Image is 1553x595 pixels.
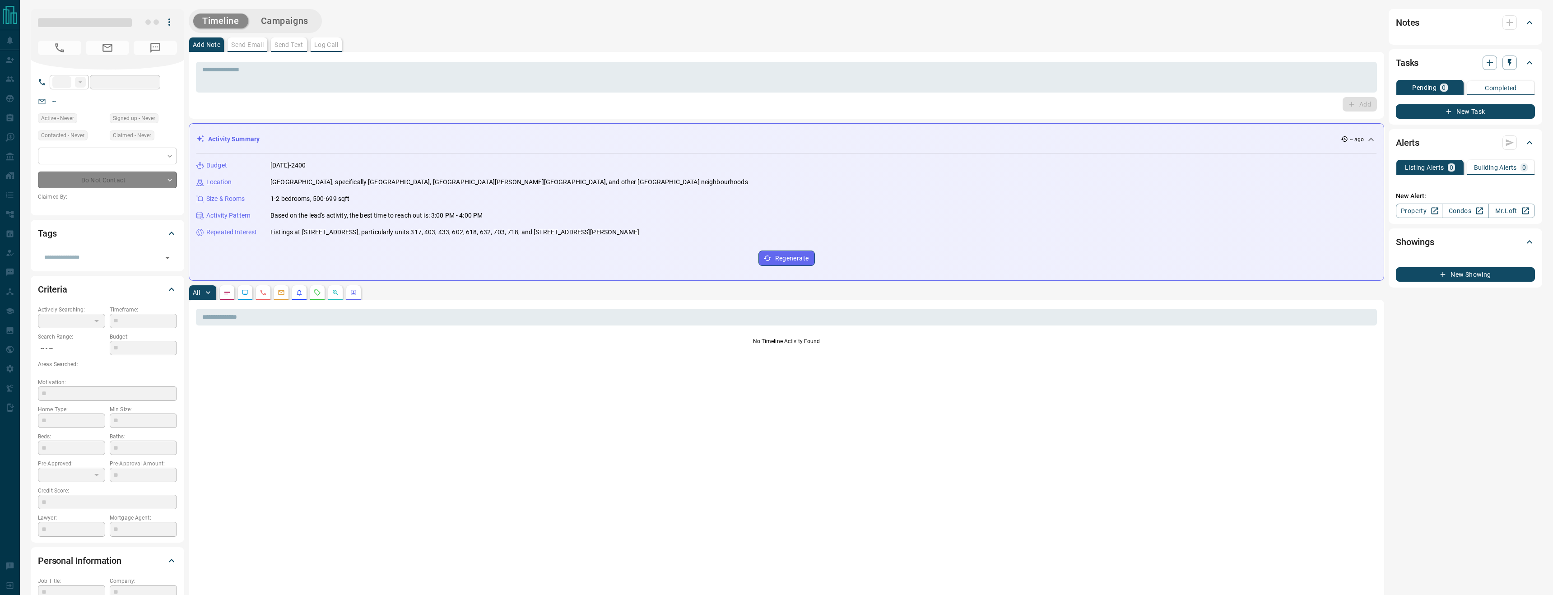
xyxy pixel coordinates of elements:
[314,289,321,296] svg: Requests
[41,131,84,140] span: Contacted - Never
[38,550,177,572] div: Personal Information
[1412,84,1437,91] p: Pending
[1396,52,1535,74] div: Tasks
[193,14,248,28] button: Timeline
[1442,204,1488,218] a: Condos
[110,306,177,314] p: Timeframe:
[110,514,177,522] p: Mortgage Agent:
[270,177,748,187] p: [GEOGRAPHIC_DATA], specifically [GEOGRAPHIC_DATA], [GEOGRAPHIC_DATA][PERSON_NAME][GEOGRAPHIC_DATA...
[38,553,121,568] h2: Personal Information
[1396,132,1535,153] div: Alerts
[38,41,81,55] span: No Number
[110,432,177,441] p: Baths:
[270,161,306,170] p: [DATE]-2400
[1396,235,1434,249] h2: Showings
[196,337,1377,345] p: No Timeline Activity Found
[1396,15,1419,30] h2: Notes
[110,333,177,341] p: Budget:
[38,341,105,356] p: -- - --
[52,98,56,105] a: --
[260,289,267,296] svg: Calls
[758,251,815,266] button: Regenerate
[110,577,177,585] p: Company:
[38,405,105,414] p: Home Type:
[296,289,303,296] svg: Listing Alerts
[1485,85,1517,91] p: Completed
[1442,84,1446,91] p: 0
[1396,231,1535,253] div: Showings
[1474,164,1517,171] p: Building Alerts
[113,114,155,123] span: Signed up - Never
[208,135,260,144] p: Activity Summary
[1396,56,1418,70] h2: Tasks
[38,360,177,368] p: Areas Searched:
[38,282,67,297] h2: Criteria
[1396,104,1535,119] button: New Task
[270,228,639,237] p: Listings at [STREET_ADDRESS], particularly units 317, 403, 433, 602, 618, 632, 703, 718, and [STR...
[38,193,177,201] p: Claimed By:
[193,289,200,296] p: All
[1396,191,1535,201] p: New Alert:
[1450,164,1453,171] p: 0
[1396,12,1535,33] div: Notes
[278,289,285,296] svg: Emails
[332,289,339,296] svg: Opportunities
[223,289,231,296] svg: Notes
[1350,135,1364,144] p: -- ago
[110,460,177,468] p: Pre-Approval Amount:
[38,432,105,441] p: Beds:
[270,211,483,220] p: Based on the lead's activity, the best time to reach out is: 3:00 PM - 4:00 PM
[38,172,177,188] div: Do Not Contact
[38,279,177,300] div: Criteria
[38,577,105,585] p: Job Title:
[38,378,177,386] p: Motivation:
[1405,164,1444,171] p: Listing Alerts
[206,161,227,170] p: Budget
[38,306,105,314] p: Actively Searching:
[110,405,177,414] p: Min Size:
[38,460,105,468] p: Pre-Approved:
[206,228,257,237] p: Repeated Interest
[242,289,249,296] svg: Lead Browsing Activity
[1396,135,1419,150] h2: Alerts
[193,42,220,48] p: Add Note
[38,514,105,522] p: Lawyer:
[38,223,177,244] div: Tags
[206,177,232,187] p: Location
[161,251,174,264] button: Open
[1522,164,1526,171] p: 0
[206,194,245,204] p: Size & Rooms
[252,14,317,28] button: Campaigns
[38,333,105,341] p: Search Range:
[134,41,177,55] span: No Number
[41,114,74,123] span: Active - Never
[86,41,129,55] span: No Email
[1396,267,1535,282] button: New Showing
[38,487,177,495] p: Credit Score:
[1488,204,1535,218] a: Mr.Loft
[270,194,349,204] p: 1-2 bedrooms, 500-699 sqft
[1396,204,1442,218] a: Property
[206,211,251,220] p: Activity Pattern
[196,131,1376,148] div: Activity Summary-- ago
[350,289,357,296] svg: Agent Actions
[113,131,151,140] span: Claimed - Never
[38,226,56,241] h2: Tags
